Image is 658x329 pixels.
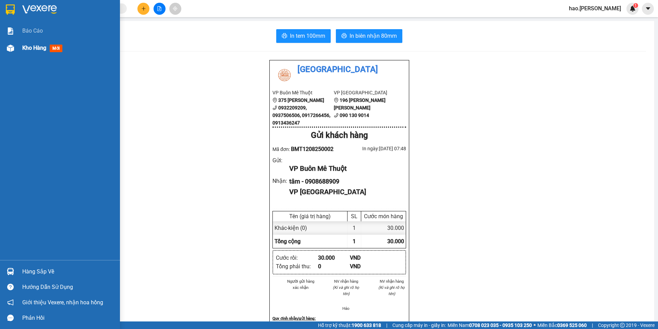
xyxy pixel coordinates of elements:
span: Nhận: [80,6,97,13]
sup: 1 [633,3,638,8]
div: VND [350,254,382,262]
span: file-add [157,6,162,11]
span: Cung cấp máy in - giấy in: [392,321,446,329]
div: Cước rồi : [276,254,318,262]
span: notification [7,299,14,306]
span: CR : [5,44,16,51]
span: environment [334,98,339,103]
span: question-circle [7,284,14,290]
div: 0908688909 [80,30,150,39]
span: In tem 100mm [290,32,325,40]
div: Quy định nhận/gửi hàng : [272,315,406,321]
span: ⚪️ [534,324,536,327]
li: NV nhận hàng [377,278,406,284]
li: Người gửi hàng xác nhận [286,278,315,291]
div: tâm [80,21,150,30]
strong: 0369 525 060 [557,322,587,328]
img: warehouse-icon [7,45,14,52]
i: (Kí và ghi rõ họ tên) [333,285,359,296]
span: printer [341,33,347,39]
img: logo.jpg [272,63,296,87]
span: copyright [620,323,625,328]
div: Buôn Mê Thuột [6,6,75,14]
div: 0 [318,262,350,271]
div: 30.000 [318,254,350,262]
span: phone [334,113,339,118]
span: 30.000 [387,238,404,245]
button: plus [137,3,149,15]
b: 090 130 9014 [340,113,369,118]
span: aim [173,6,178,11]
b: 0932209209, 0937506506, 0917266456, 0913436247 [272,105,330,126]
div: Nhận : [272,177,289,185]
div: 30.000 [5,43,76,51]
button: aim [169,3,181,15]
div: Hàng sắp về [22,267,115,277]
span: plus [141,6,146,11]
span: Miền Bắc [537,321,587,329]
div: In ngày: [DATE] 07:48 [339,145,406,152]
strong: 0708 023 035 - 0935 103 250 [469,322,532,328]
li: [GEOGRAPHIC_DATA] [272,63,406,76]
span: caret-down [645,5,651,12]
li: NV nhận hàng [332,278,361,284]
div: 30.000 [361,221,406,235]
div: VND [350,262,382,271]
div: VP [GEOGRAPHIC_DATA] [289,187,401,197]
div: Mã đơn: [272,145,339,153]
img: solution-icon [7,27,14,35]
i: (Kí và ghi rõ họ tên) [378,285,405,296]
span: BMT1208250002 [291,146,333,152]
div: Gửi : [272,156,289,165]
li: Hảo [332,305,361,312]
span: Kho hàng [22,45,46,51]
div: Gửi khách hàng [272,129,406,142]
li: VP Buôn Mê Thuột [272,89,334,96]
div: tâm - 0908688909 [289,177,401,186]
span: Khác - kiện (0) [275,225,307,231]
span: Giới thiệu Vexere, nhận hoa hồng [22,298,103,307]
button: file-add [154,3,166,15]
img: icon-new-feature [630,5,636,12]
span: In biên nhận 80mm [350,32,397,40]
span: message [7,315,14,321]
div: VP Buôn Mê Thuột [289,163,401,174]
img: warehouse-icon [7,268,14,275]
span: phone [272,105,277,110]
span: Miền Nam [448,321,532,329]
span: | [592,321,593,329]
div: Cước món hàng [363,213,404,220]
img: logo-vxr [6,4,15,15]
b: 375 [PERSON_NAME] [278,97,324,103]
div: [GEOGRAPHIC_DATA] [80,6,150,21]
div: SL [349,213,359,220]
span: Gửi: [6,7,16,14]
span: Báo cáo [22,26,43,35]
span: Tổng cộng [275,238,301,245]
div: Tên (giá trị hàng) [275,213,345,220]
div: Hướng dẫn sử dụng [22,282,115,292]
span: mới [50,45,62,52]
li: VP [GEOGRAPHIC_DATA] [334,89,395,96]
span: printer [282,33,287,39]
button: printerIn biên nhận 80mm [336,29,402,43]
strong: 1900 633 818 [352,322,381,328]
span: hao.[PERSON_NAME] [563,4,626,13]
div: 1 [348,221,361,235]
span: Hỗ trợ kỹ thuật: [318,321,381,329]
span: 1 [634,3,637,8]
div: Tổng phải thu : [276,262,318,271]
button: printerIn tem 100mm [276,29,331,43]
div: Phản hồi [22,313,115,323]
span: 1 [353,238,356,245]
span: environment [272,98,277,103]
button: caret-down [642,3,654,15]
span: | [386,321,387,329]
b: 196 [PERSON_NAME] [PERSON_NAME] [334,97,386,110]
